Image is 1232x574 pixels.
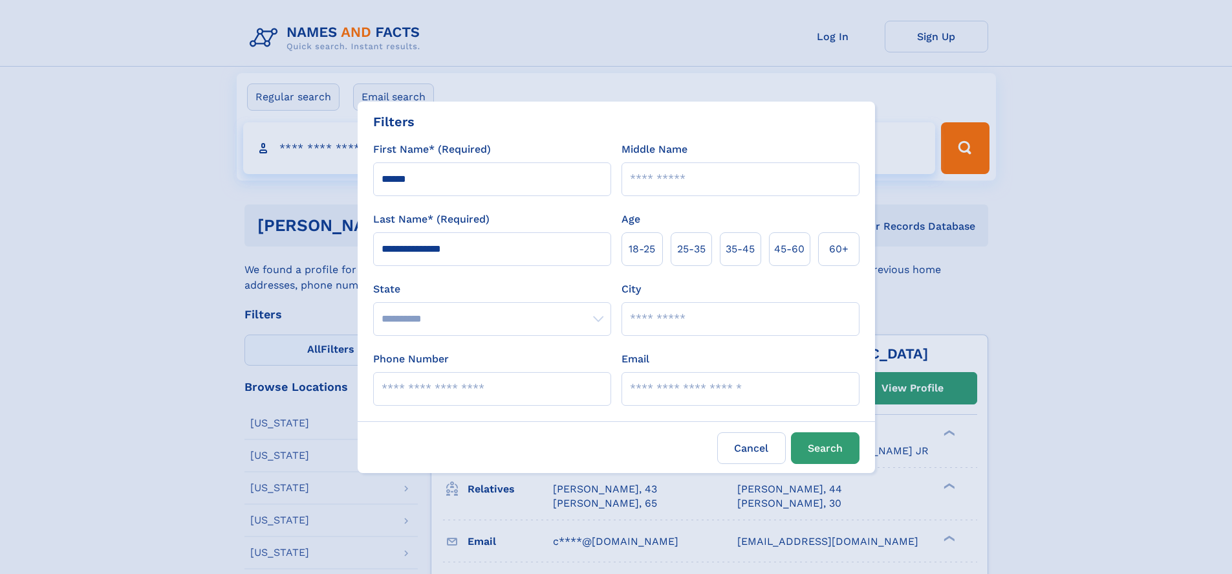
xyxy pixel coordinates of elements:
label: Email [621,351,649,367]
span: 25‑35 [677,241,706,257]
span: 60+ [829,241,848,257]
label: First Name* (Required) [373,142,491,157]
div: Filters [373,112,415,131]
label: City [621,281,641,297]
button: Search [791,432,859,464]
label: Age [621,212,640,227]
span: 18‑25 [629,241,655,257]
label: Middle Name [621,142,687,157]
label: State [373,281,611,297]
span: 45‑60 [774,241,805,257]
span: 35‑45 [726,241,755,257]
label: Last Name* (Required) [373,212,490,227]
label: Phone Number [373,351,449,367]
label: Cancel [717,432,786,464]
